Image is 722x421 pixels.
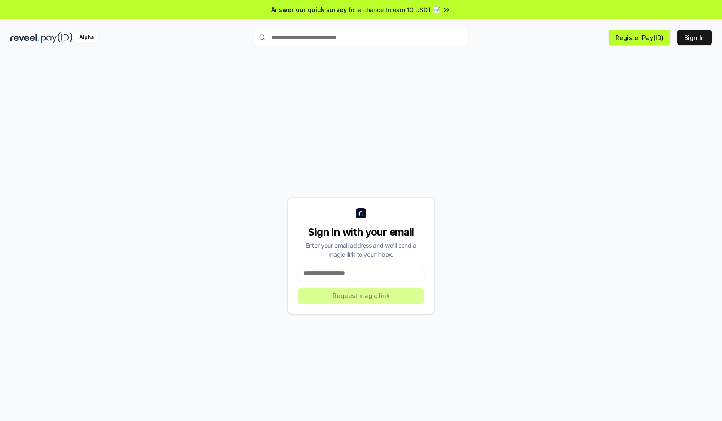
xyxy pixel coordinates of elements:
button: Register Pay(ID) [609,30,670,45]
div: Enter your email address and we’ll send a magic link to your inbox. [298,241,424,259]
span: for a chance to earn 10 USDT 📝 [349,5,441,14]
img: pay_id [41,32,73,43]
span: Answer our quick survey [271,5,347,14]
img: reveel_dark [10,32,39,43]
div: Sign in with your email [298,225,424,239]
button: Sign In [677,30,712,45]
img: logo_small [356,208,366,218]
div: Alpha [74,32,98,43]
